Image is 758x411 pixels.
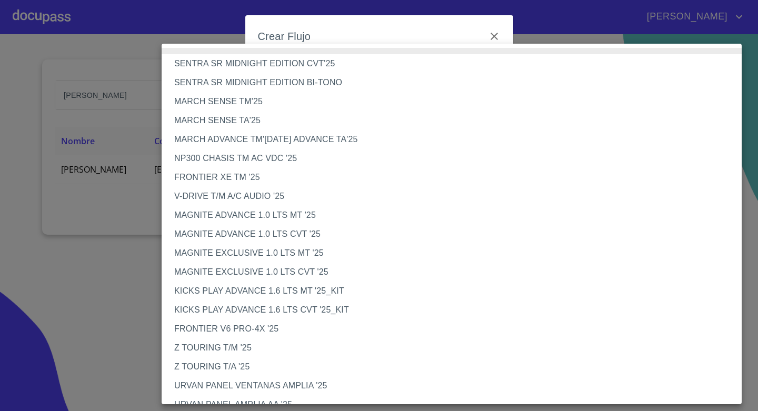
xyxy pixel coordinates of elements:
li: FRONTIER V6 PRO-4X '25 [162,319,750,338]
li: URVAN PANEL VENTANAS AMPLIA '25 [162,376,750,395]
li: FRONTIER XE TM '25 [162,168,750,187]
li: MAGNITE EXCLUSIVE 1.0 LTS CVT '25 [162,263,750,282]
li: KICKS PLAY ADVANCE 1.6 LTS MT '25_KIT [162,282,750,300]
li: MAGNITE ADVANCE 1.0 LTS MT '25 [162,206,750,225]
li: MARCH SENSE TA'25 [162,111,750,130]
li: SENTRA SR MIDNIGHT EDITION CVT'25 [162,54,750,73]
li: Z TOURING T/A '25 [162,357,750,376]
li: Z TOURING T/M '25 [162,338,750,357]
li: V-DRIVE T/M A/C AUDIO '25 [162,187,750,206]
li: SENTRA SR MIDNIGHT EDITION BI-TONO [162,73,750,92]
li: MARCH SENSE TM'25 [162,92,750,111]
li: KICKS PLAY ADVANCE 1.6 LTS CVT '25_KIT [162,300,750,319]
li: NP300 CHASIS TM AC VDC '25 [162,149,750,168]
li: MAGNITE ADVANCE 1.0 LTS CVT '25 [162,225,750,244]
li: MAGNITE EXCLUSIVE 1.0 LTS MT '25 [162,244,750,263]
li: MARCH ADVANCE TM'[DATE] ADVANCE TA'25 [162,130,750,149]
